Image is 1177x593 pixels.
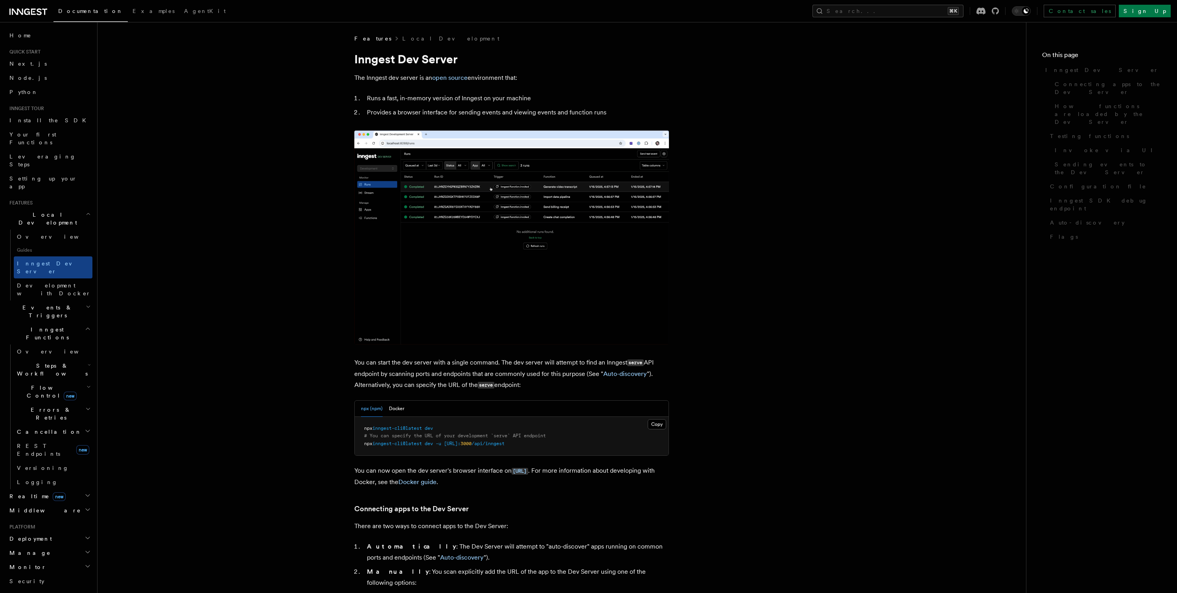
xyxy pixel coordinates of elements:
a: Configuration file [1047,179,1161,193]
span: inngest-cli@latest [372,425,422,431]
span: new [53,492,66,501]
span: Python [9,89,38,95]
button: Local Development [6,208,92,230]
a: Node.js [6,71,92,85]
button: Monitor [6,560,92,574]
span: Features [354,35,391,42]
span: new [64,392,77,400]
span: npx [364,441,372,446]
a: Auto-discovery [440,554,484,561]
button: Middleware [6,503,92,517]
button: Manage [6,546,92,560]
code: serve [478,382,494,389]
img: Dev Server Demo [354,131,669,344]
span: Events & Triggers [6,304,86,319]
a: Versioning [14,461,92,475]
button: Steps & Workflows [14,359,92,381]
p: You can start the dev server with a single command. The dev server will attempt to find an Innges... [354,357,669,391]
span: dev [425,441,433,446]
a: Local Development [402,35,499,42]
span: Realtime [6,492,66,500]
span: Inngest Dev Server [1045,66,1159,74]
button: Errors & Retries [14,403,92,425]
a: How functions are loaded by the Dev Server [1052,99,1161,129]
span: Sending events to the Dev Server [1055,160,1161,176]
button: Events & Triggers [6,300,92,322]
code: serve [627,359,644,366]
span: Monitor [6,563,46,571]
a: Auto-discovery [603,370,647,378]
a: Leveraging Steps [6,149,92,171]
span: Overview [17,348,98,355]
strong: Manually [367,568,429,575]
span: Quick start [6,49,41,55]
span: Configuration file [1050,182,1146,190]
a: Logging [14,475,92,489]
span: Deployment [6,535,52,543]
button: Toggle dark mode [1012,6,1031,16]
span: Your first Functions [9,131,56,145]
a: open source [432,74,468,81]
a: Flags [1047,230,1161,244]
a: Overview [14,230,92,244]
span: Guides [14,244,92,256]
span: inngest-cli@latest [372,441,422,446]
a: Sending events to the Dev Server [1052,157,1161,179]
span: Testing functions [1050,132,1129,140]
span: REST Endpoints [17,443,60,457]
span: Invoke via UI [1055,146,1159,154]
a: Sign Up [1119,5,1171,17]
span: Overview [17,234,98,240]
a: [URL] [512,467,528,474]
div: Local Development [6,230,92,300]
button: Docker [389,401,404,417]
a: Setting up your app [6,171,92,193]
a: Development with Docker [14,278,92,300]
span: Auto-discovery [1050,219,1125,227]
a: Inngest SDK debug endpoint [1047,193,1161,215]
span: How functions are loaded by the Dev Server [1055,102,1161,126]
span: Cancellation [14,428,82,436]
a: Contact sales [1044,5,1116,17]
span: new [76,445,89,455]
a: Auto-discovery [1047,215,1161,230]
h1: Inngest Dev Server [354,52,669,66]
span: Versioning [17,465,69,471]
span: Inngest tour [6,105,44,112]
span: Setting up your app [9,175,77,190]
a: Inngest Dev Server [1042,63,1161,77]
span: Platform [6,524,35,530]
span: Home [9,31,31,39]
span: Manage [6,549,51,557]
span: Leveraging Steps [9,153,76,168]
a: Your first Functions [6,127,92,149]
span: Development with Docker [17,282,91,296]
span: Local Development [6,211,86,227]
span: Flow Control [14,384,87,400]
button: Inngest Functions [6,322,92,344]
span: Documentation [58,8,123,14]
h4: On this page [1042,50,1161,63]
span: [URL]: [444,441,460,446]
span: npx [364,425,372,431]
span: Logging [17,479,58,485]
span: Next.js [9,61,47,67]
button: Deployment [6,532,92,546]
button: Realtimenew [6,489,92,503]
span: Inngest Functions [6,326,85,341]
span: Steps & Workflows [14,362,88,378]
a: Docker guide [398,478,437,486]
a: AgentKit [179,2,230,21]
kbd: ⌘K [948,7,959,15]
div: Inngest Functions [6,344,92,489]
span: /api/inngest [472,441,505,446]
span: AgentKit [184,8,226,14]
code: [URL] [512,468,528,475]
a: Connecting apps to the Dev Server [1052,77,1161,99]
span: Examples [133,8,175,14]
span: Node.js [9,75,47,81]
a: Home [6,28,92,42]
a: Examples [128,2,179,21]
a: Next.js [6,57,92,71]
li: Runs a fast, in-memory version of Inngest on your machine [365,93,669,104]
